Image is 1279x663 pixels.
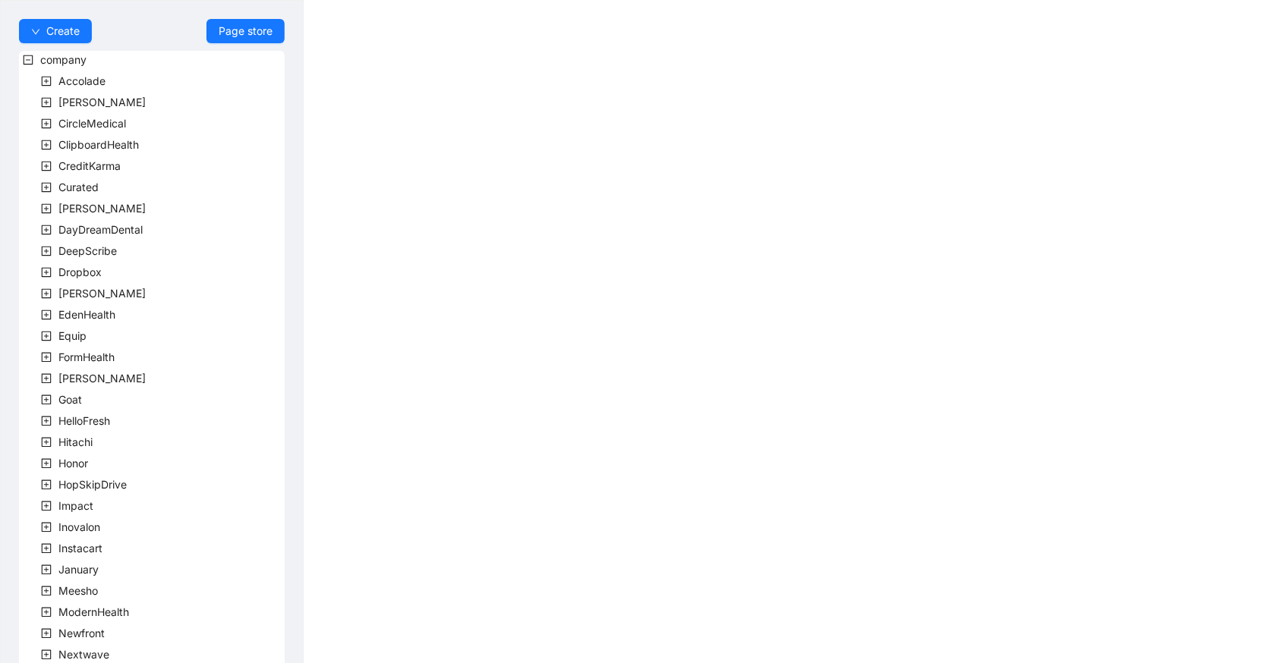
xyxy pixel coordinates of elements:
[41,416,52,426] span: plus-square
[41,225,52,235] span: plus-square
[55,327,90,345] span: Equip
[58,287,146,300] span: [PERSON_NAME]
[41,649,52,660] span: plus-square
[41,76,52,86] span: plus-square
[58,584,98,597] span: Meesho
[41,522,52,533] span: plus-square
[206,19,285,43] a: Page store
[55,221,146,239] span: DayDreamDental
[23,55,33,65] span: minus-square
[58,308,115,321] span: EdenHealth
[55,582,101,600] span: Meesho
[41,607,52,617] span: plus-square
[41,310,52,320] span: plus-square
[58,563,99,576] span: January
[31,27,40,36] span: down
[58,457,88,470] span: Honor
[41,118,52,129] span: plus-square
[55,263,105,281] span: Dropbox
[41,182,52,193] span: plus-square
[219,23,272,39] span: Page store
[58,96,146,108] span: [PERSON_NAME]
[58,393,82,406] span: Goat
[41,479,52,490] span: plus-square
[55,178,102,196] span: Curated
[58,159,121,172] span: CreditKarma
[58,329,87,342] span: Equip
[58,499,93,512] span: Impact
[55,72,109,90] span: Accolade
[55,93,149,112] span: Alma
[41,394,52,405] span: plus-square
[41,628,52,639] span: plus-square
[41,288,52,299] span: plus-square
[46,23,80,39] span: Create
[55,539,106,558] span: Instacart
[41,373,52,384] span: plus-square
[55,454,91,473] span: Honor
[41,564,52,575] span: plus-square
[58,202,146,215] span: [PERSON_NAME]
[58,605,129,618] span: ModernHealth
[41,140,52,150] span: plus-square
[41,458,52,469] span: plus-square
[41,331,52,341] span: plus-square
[58,223,143,236] span: DayDreamDental
[58,542,102,555] span: Instacart
[55,136,142,154] span: ClipboardHealth
[55,433,96,451] span: Hitachi
[41,543,52,554] span: plus-square
[55,476,130,494] span: HopSkipDrive
[58,138,139,151] span: ClipboardHealth
[55,348,118,366] span: FormHealth
[41,501,52,511] span: plus-square
[55,242,120,260] span: DeepScribe
[58,74,106,87] span: Accolade
[58,520,100,533] span: Inovalon
[58,266,102,278] span: Dropbox
[41,97,52,108] span: plus-square
[55,603,132,621] span: ModernHealth
[58,117,126,130] span: CircleMedical
[58,627,105,639] span: Newfront
[55,497,96,515] span: Impact
[41,267,52,278] span: plus-square
[58,244,117,257] span: DeepScribe
[55,561,102,579] span: January
[19,19,92,43] button: downCreate
[55,306,118,324] span: EdenHealth
[41,203,52,214] span: plus-square
[41,352,52,363] span: plus-square
[41,586,52,596] span: plus-square
[58,181,99,193] span: Curated
[55,284,149,303] span: Earnest
[55,200,149,218] span: Darby
[58,648,109,661] span: Nextwave
[55,369,149,388] span: Garner
[41,161,52,171] span: plus-square
[41,246,52,256] span: plus-square
[40,53,87,66] span: company
[55,157,124,175] span: CreditKarma
[58,350,115,363] span: FormHealth
[37,51,90,69] span: company
[55,624,108,643] span: Newfront
[55,518,103,536] span: Inovalon
[58,435,93,448] span: Hitachi
[55,412,113,430] span: HelloFresh
[55,115,129,133] span: CircleMedical
[55,391,85,409] span: Goat
[58,414,110,427] span: HelloFresh
[58,372,146,385] span: [PERSON_NAME]
[41,437,52,448] span: plus-square
[58,478,127,491] span: HopSkipDrive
